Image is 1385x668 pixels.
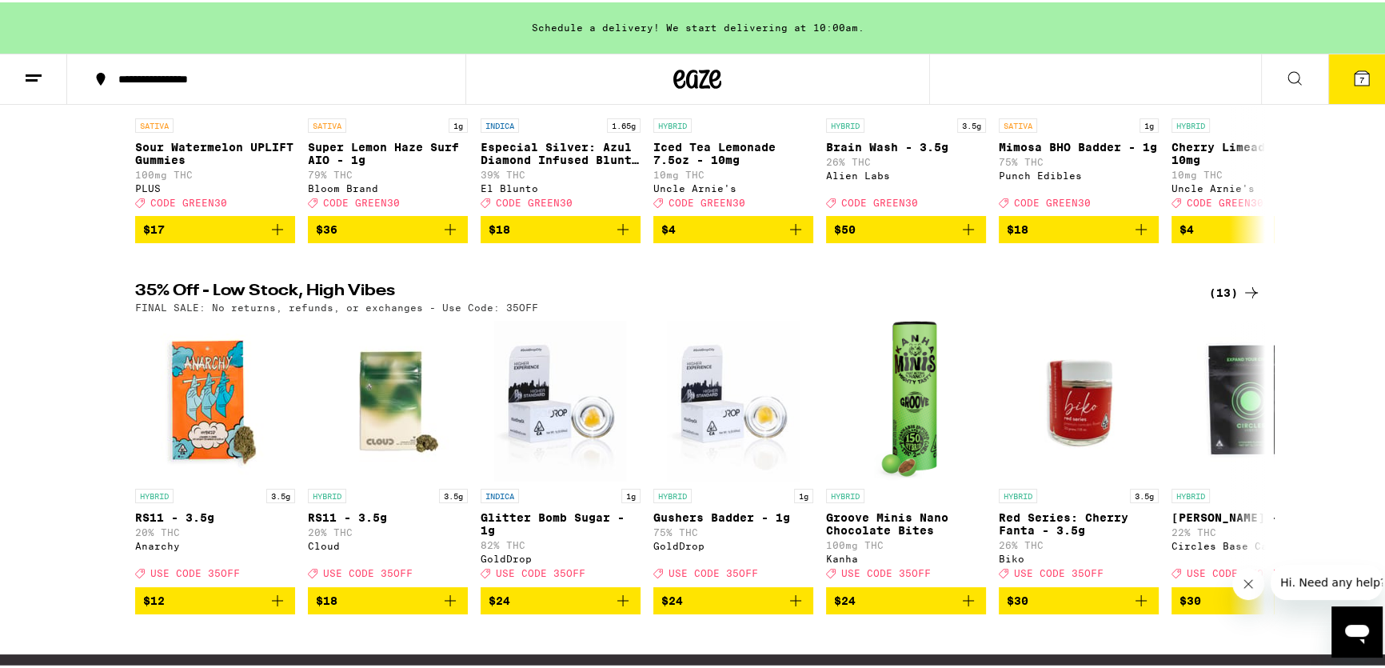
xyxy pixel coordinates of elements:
div: GoldDrop [481,551,641,562]
a: Open page for Red Series: Cherry Fanta - 3.5g from Biko [999,318,1159,584]
p: SATIVA [308,116,346,130]
span: $24 [661,592,683,605]
iframe: Button to launch messaging window [1331,604,1383,655]
button: Add to bag [1171,214,1331,241]
p: Especial Silver: Azul Diamond Infused Blunt - 1.65g [481,138,641,164]
span: USE CODE 35OFF [150,566,240,577]
p: 3.5g [266,486,295,501]
p: Sour Watermelon UPLIFT Gummies [135,138,295,164]
button: Add to bag [308,585,468,612]
div: Bloom Brand [308,181,468,191]
img: GoldDrop - Gushers Badder - 1g [667,318,799,478]
div: Uncle Arnie's [653,181,813,191]
p: 1g [1140,116,1159,130]
span: 7 [1359,73,1364,82]
p: 22% THC [1171,525,1331,535]
iframe: Message from company [1271,562,1383,598]
span: $36 [316,221,337,234]
p: Glitter Bomb Sugar - 1g [481,509,641,534]
p: 1g [449,116,468,130]
p: Cherry Limeade 7.5oz - 10mg [1171,138,1331,164]
button: Add to bag [1171,585,1331,612]
a: Open page for Lantz - 7g from Circles Base Camp [1171,318,1331,584]
div: Kanha [826,551,986,562]
p: 1g [794,486,813,501]
button: Add to bag [826,214,986,241]
p: 75% THC [653,525,813,535]
button: Add to bag [308,214,468,241]
span: CODE GREEN30 [841,195,918,206]
img: Cloud - RS11 - 3.5g [308,318,468,478]
button: Add to bag [481,585,641,612]
span: $4 [661,221,676,234]
a: (13) [1209,281,1261,300]
p: [PERSON_NAME] - 7g [1171,509,1331,522]
p: Red Series: Cherry Fanta - 3.5g [999,509,1159,534]
span: $30 [1007,592,1028,605]
p: Brain Wash - 3.5g [826,138,986,151]
div: Uncle Arnie's [1171,181,1331,191]
p: 79% THC [308,167,468,178]
span: CODE GREEN30 [669,195,745,206]
img: GoldDrop - Glitter Bomb Sugar - 1g [494,318,626,478]
h2: 35% Off - Low Stock, High Vibes [135,281,1183,300]
span: CODE GREEN30 [496,195,573,206]
p: Groove Minis Nano Chocolate Bites [826,509,986,534]
p: Gushers Badder - 1g [653,509,813,522]
span: USE CODE 35OFF [323,566,413,577]
p: Mimosa BHO Badder - 1g [999,138,1159,151]
button: Add to bag [481,214,641,241]
span: $50 [834,221,856,234]
a: Open page for Groove Minis Nano Chocolate Bites from Kanha [826,318,986,584]
span: CODE GREEN30 [323,195,400,206]
p: 26% THC [826,154,986,165]
div: Circles Base Camp [1171,538,1331,549]
span: USE CODE 35OFF [841,566,931,577]
span: USE CODE 35OFF [669,566,758,577]
span: $24 [489,592,510,605]
button: Add to bag [653,214,813,241]
p: HYBRID [999,486,1037,501]
span: CODE GREEN30 [1187,195,1263,206]
span: CODE GREEN30 [1014,195,1091,206]
p: HYBRID [653,486,692,501]
p: INDICA [481,486,519,501]
span: CODE GREEN30 [150,195,227,206]
p: 10mg THC [1171,167,1331,178]
p: 3.5g [1130,486,1159,501]
p: 1g [621,486,641,501]
span: $4 [1179,221,1194,234]
p: Iced Tea Lemonade 7.5oz - 10mg [653,138,813,164]
button: Add to bag [135,585,295,612]
p: 3.5g [439,486,468,501]
p: 100mg THC [826,538,986,548]
div: GoldDrop [653,538,813,549]
a: Open page for Glitter Bomb Sugar - 1g from GoldDrop [481,318,641,584]
p: HYBRID [826,486,864,501]
div: Alien Labs [826,168,986,178]
span: $12 [143,592,165,605]
p: 75% THC [999,154,1159,165]
p: 20% THC [135,525,295,535]
img: Kanha - Groove Minis Nano Chocolate Bites [874,318,938,478]
div: El Blunto [481,181,641,191]
p: RS11 - 3.5g [135,509,295,522]
span: $18 [489,221,510,234]
p: HYBRID [1171,116,1210,130]
p: 10mg THC [653,167,813,178]
button: Add to bag [135,214,295,241]
p: 20% THC [308,525,468,535]
div: Cloud [308,538,468,549]
span: $18 [1007,221,1028,234]
p: 3.5g [957,116,986,130]
button: Add to bag [999,585,1159,612]
div: Punch Edibles [999,168,1159,178]
p: 39% THC [481,167,641,178]
p: INDICA [481,116,519,130]
p: 82% THC [481,538,641,548]
p: HYBRID [826,116,864,130]
div: Anarchy [135,538,295,549]
img: Anarchy - RS11 - 3.5g [135,318,295,478]
p: HYBRID [1171,486,1210,501]
span: $17 [143,221,165,234]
